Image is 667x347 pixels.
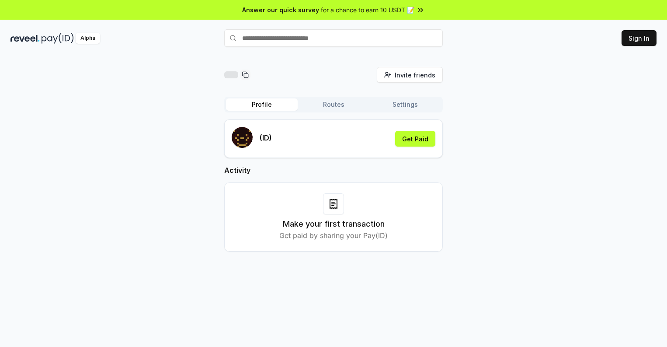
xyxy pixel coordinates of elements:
button: Settings [369,98,441,111]
button: Routes [298,98,369,111]
p: Get paid by sharing your Pay(ID) [279,230,388,241]
p: (ID) [260,133,272,143]
button: Get Paid [395,131,435,147]
span: for a chance to earn 10 USDT 📝 [321,5,414,14]
h3: Make your first transaction [283,218,385,230]
div: Alpha [76,33,100,44]
h2: Activity [224,165,443,175]
button: Invite friends [377,67,443,83]
span: Invite friends [395,70,435,80]
img: reveel_dark [10,33,40,44]
img: pay_id [42,33,74,44]
span: Answer our quick survey [242,5,319,14]
button: Profile [226,98,298,111]
button: Sign In [622,30,657,46]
